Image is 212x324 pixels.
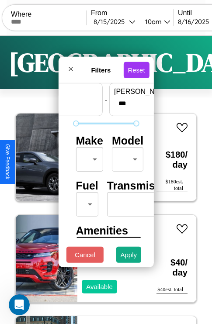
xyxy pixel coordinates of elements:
[76,224,136,237] h4: Amenities
[9,294,30,315] iframe: Intercom live chat
[156,249,188,286] h3: $ 40 / day
[11,10,86,18] label: Where
[24,88,98,96] label: min price
[86,281,113,293] p: Available
[91,17,138,26] button: 8/15/2025
[141,17,164,26] div: 10am
[116,247,142,263] button: Apply
[138,17,173,26] button: 10am
[107,179,177,192] h4: Transmission
[94,17,129,26] div: 8 / 15 / 2025
[112,134,143,147] h4: Model
[76,179,98,192] h4: Fuel
[91,9,173,17] label: From
[4,144,10,179] div: Give Feedback
[76,134,103,147] h4: Make
[156,141,188,179] h3: $ 180 / day
[66,247,104,263] button: Cancel
[156,179,188,192] div: $ 180 est. total
[114,88,188,96] label: [PERSON_NAME]
[156,286,188,293] div: $ 40 est. total
[105,93,107,105] p: -
[123,62,149,78] button: Reset
[78,66,123,73] h4: Filters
